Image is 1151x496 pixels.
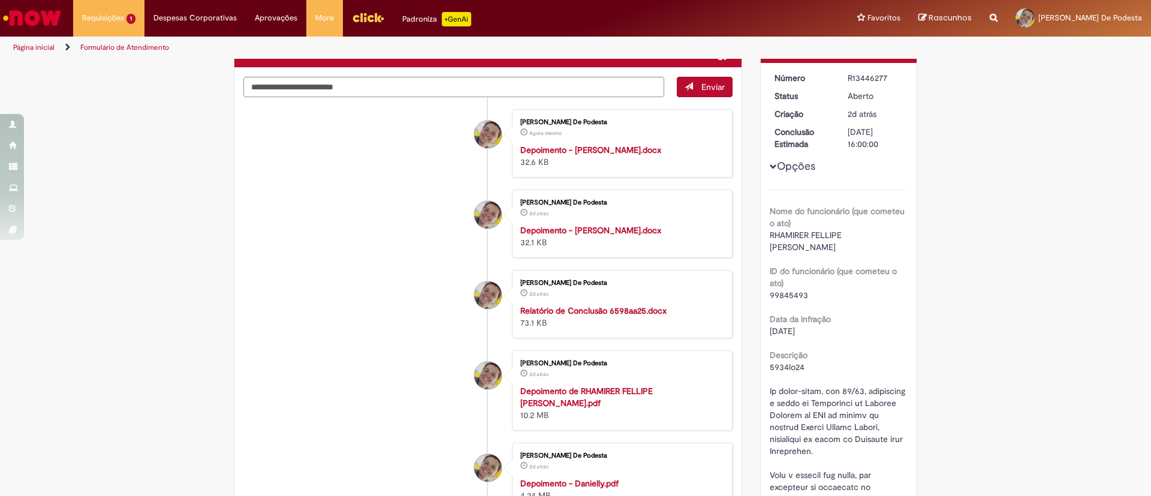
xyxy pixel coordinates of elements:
div: Raissa Alves De Podesta [474,362,502,389]
span: Rascunhos [929,12,972,23]
div: 25/08/2025 22:49:58 [848,108,903,120]
time: 25/08/2025 22:49:58 [848,109,876,119]
div: Raissa Alves De Podesta [474,454,502,482]
div: [PERSON_NAME] De Podesta [520,199,720,206]
span: 1 [126,14,135,24]
a: Depoimento de RHAMIRER FELLIPE [PERSON_NAME].pdf [520,386,653,408]
span: 99845493 [770,290,808,300]
div: [PERSON_NAME] De Podesta [520,279,720,287]
div: [DATE] 16:00:00 [848,126,903,150]
b: Nome do funcionário (que cometeu o ato) [770,206,905,229]
div: [PERSON_NAME] De Podesta [520,119,720,126]
div: Raissa Alves De Podesta [474,281,502,309]
span: [PERSON_NAME] De Podesta [1038,13,1142,23]
span: Aprovações [255,12,297,24]
div: 32.1 KB [520,224,720,248]
dt: Número [766,72,839,84]
div: Raissa Alves De Podesta [474,201,502,229]
span: 2d atrás [529,290,549,297]
time: 25/08/2025 22:46:39 [529,463,549,470]
time: 25/08/2025 22:46:42 [529,371,549,378]
div: [PERSON_NAME] De Podesta [520,452,720,459]
div: 32.6 KB [520,144,720,168]
h2: Medidas disciplinares Histórico de tíquete [243,48,335,59]
span: 2d atrás [529,210,549,217]
textarea: Digite sua mensagem aqui... [243,77,664,97]
ul: Trilhas de página [9,37,758,59]
span: More [315,12,334,24]
div: [PERSON_NAME] De Podesta [520,360,720,367]
a: Depoimento - [PERSON_NAME].docx [520,225,661,236]
dt: Criação [766,108,839,120]
a: Formulário de Atendimento [80,43,169,52]
span: 2d atrás [529,371,549,378]
span: RHAMIRER FELLIPE [PERSON_NAME] [770,230,844,252]
time: 27/08/2025 22:03:52 [529,130,562,137]
p: +GenAi [442,12,471,26]
b: Descrição [770,350,807,360]
span: 2d atrás [848,109,876,119]
div: Raissa Alves De Podesta [474,121,502,148]
span: Agora mesmo [529,130,562,137]
a: Relatório de Conclusão 6598aa25.docx [520,305,667,316]
span: Requisições [82,12,124,24]
a: Depoimento - [PERSON_NAME].docx [520,145,661,155]
a: Rascunhos [918,13,972,24]
dt: Status [766,90,839,102]
span: Despesas Corporativas [153,12,237,24]
time: 25/08/2025 22:49:53 [529,210,549,217]
div: 10.2 MB [520,385,720,421]
button: Adicionar anexos [717,46,733,61]
a: Página inicial [13,43,55,52]
span: 2d atrás [529,463,549,470]
img: ServiceNow [1,6,63,30]
button: Enviar [677,77,733,97]
span: Favoritos [867,12,900,24]
dt: Conclusão Estimada [766,126,839,150]
div: Aberto [848,90,903,102]
span: [DATE] [770,326,795,336]
img: click_logo_yellow_360x200.png [352,8,384,26]
time: 25/08/2025 22:49:47 [529,290,549,297]
b: Data da infração [770,314,831,324]
div: Padroniza [402,12,471,26]
a: Depoimento - Danielly.pdf [520,478,619,489]
b: ID do funcionário (que cometeu o ato) [770,266,897,288]
span: Enviar [701,82,725,92]
div: R13446277 [848,72,903,84]
div: 73.1 KB [520,305,720,329]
